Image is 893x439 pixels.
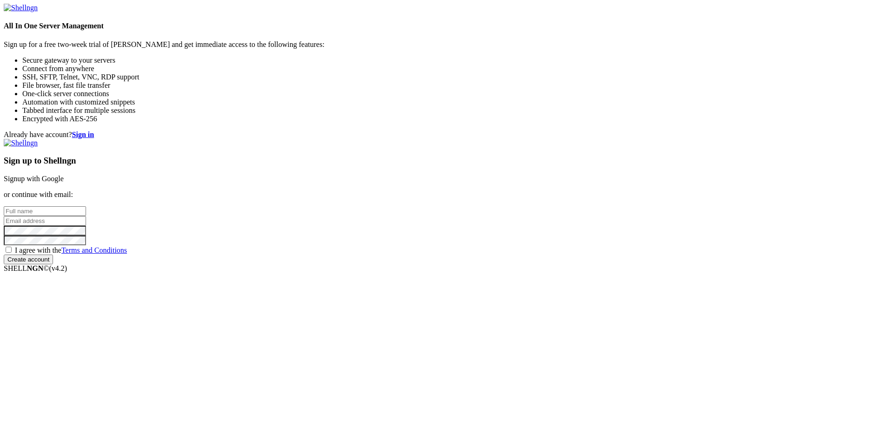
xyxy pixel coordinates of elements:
li: Automation with customized snippets [22,98,889,106]
h3: Sign up to Shellngn [4,156,889,166]
input: Create account [4,255,53,264]
input: I agree with theTerms and Conditions [6,247,12,253]
h4: All In One Server Management [4,22,889,30]
input: Email address [4,216,86,226]
li: Encrypted with AES-256 [22,115,889,123]
b: NGN [27,264,44,272]
li: Tabbed interface for multiple sessions [22,106,889,115]
img: Shellngn [4,139,38,147]
img: Shellngn [4,4,38,12]
input: Full name [4,206,86,216]
span: 4.2.0 [49,264,67,272]
li: Secure gateway to your servers [22,56,889,65]
a: Sign in [72,131,94,138]
div: Already have account? [4,131,889,139]
li: Connect from anywhere [22,65,889,73]
li: SSH, SFTP, Telnet, VNC, RDP support [22,73,889,81]
span: I agree with the [15,246,127,254]
a: Signup with Google [4,175,64,183]
li: One-click server connections [22,90,889,98]
span: SHELL © [4,264,67,272]
p: or continue with email: [4,190,889,199]
p: Sign up for a free two-week trial of [PERSON_NAME] and get immediate access to the following feat... [4,40,889,49]
a: Terms and Conditions [61,246,127,254]
li: File browser, fast file transfer [22,81,889,90]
